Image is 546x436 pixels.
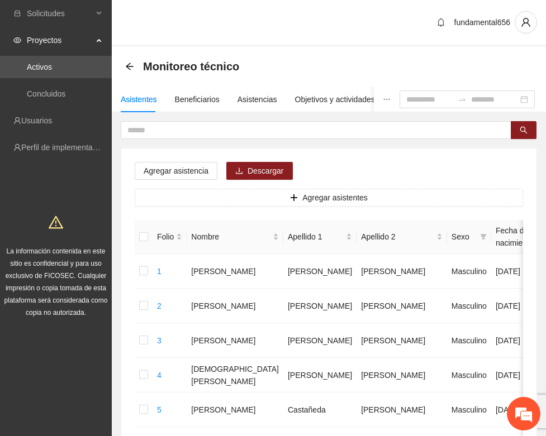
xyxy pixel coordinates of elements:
[175,93,220,106] div: Beneficiarios
[187,289,283,323] td: [PERSON_NAME]
[283,358,357,392] td: [PERSON_NAME]
[235,167,243,176] span: download
[357,392,447,427] td: [PERSON_NAME]
[187,220,283,254] th: Nombre
[515,11,537,33] button: user
[283,289,357,323] td: [PERSON_NAME]
[361,231,434,243] span: Apellido 2
[491,289,538,323] td: [DATE]
[27,29,93,51] span: Proyectos
[27,89,65,98] a: Concluidos
[288,231,344,243] span: Apellido 1
[157,267,162,276] a: 1
[290,194,298,203] span: plus
[447,289,491,323] td: Masculino
[295,93,375,106] div: Objetivos y actividades
[157,231,174,243] span: Folio
[187,392,283,427] td: [PERSON_NAME]
[49,215,63,229] span: warning
[283,392,357,427] td: Castañeda
[187,323,283,358] td: [PERSON_NAME]
[452,231,476,243] span: Sexo
[357,220,447,254] th: Apellido 2
[21,143,108,152] a: Perfil de implementadora
[454,18,510,27] span: fundamental656
[157,371,162,380] a: 4
[357,358,447,392] td: [PERSON_NAME]
[447,323,491,358] td: Masculino
[458,95,467,104] span: to
[13,36,21,44] span: eye
[432,13,450,31] button: bell
[283,254,357,289] td: [PERSON_NAME]
[357,254,447,289] td: [PERSON_NAME]
[135,189,523,207] button: plusAgregar asistentes
[21,116,52,125] a: Usuarios
[491,392,538,427] td: [DATE]
[248,165,284,177] span: Descargar
[491,254,538,289] td: [DATE]
[480,233,487,240] span: filter
[283,323,357,358] td: [PERSON_NAME]
[283,220,357,254] th: Apellido 1
[447,254,491,289] td: Masculino
[187,254,283,289] td: [PERSON_NAME]
[135,162,217,180] button: Agregar asistencia
[511,121,536,139] button: search
[144,165,208,177] span: Agregar asistencia
[27,63,52,71] a: Activos
[433,18,449,27] span: bell
[153,220,187,254] th: Folio
[238,93,277,106] div: Asistencias
[157,405,162,414] a: 5
[383,95,391,103] span: ellipsis
[478,228,489,245] span: filter
[226,162,293,180] button: downloadDescargar
[520,126,528,135] span: search
[157,336,162,345] a: 3
[157,301,162,310] a: 2
[515,17,536,27] span: user
[27,2,93,25] span: Solicitudes
[447,392,491,427] td: Masculino
[143,58,239,75] span: Monitoreo técnico
[447,358,491,392] td: Masculino
[458,95,467,104] span: swap-right
[302,191,368,204] span: Agregar asistentes
[374,87,400,112] button: ellipsis
[491,220,538,254] th: Fecha de nacimiento
[491,358,538,392] td: [DATE]
[13,9,21,17] span: inbox
[125,62,134,71] div: Back
[191,231,270,243] span: Nombre
[491,323,538,358] td: [DATE]
[357,289,447,323] td: [PERSON_NAME]
[357,323,447,358] td: [PERSON_NAME]
[187,358,283,392] td: [DEMOGRAPHIC_DATA][PERSON_NAME]
[4,247,108,317] span: La información contenida en este sitio es confidencial y para uso exclusivo de FICOSEC. Cualquier...
[121,93,157,106] div: Asistentes
[125,62,134,71] span: arrow-left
